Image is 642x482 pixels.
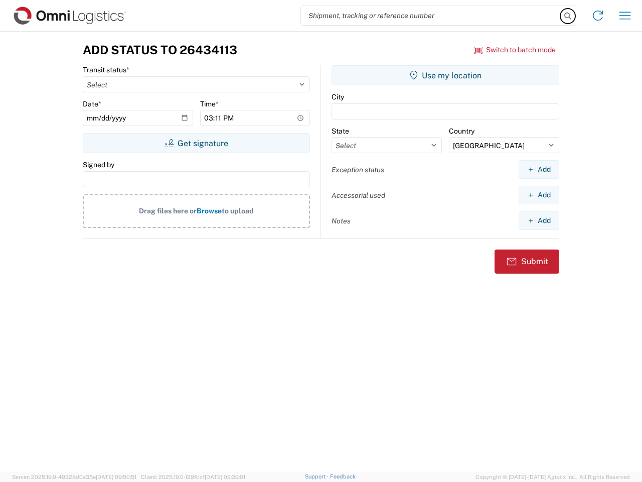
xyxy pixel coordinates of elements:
span: to upload [222,207,254,215]
label: Accessorial used [332,191,385,200]
span: Client: 2025.19.0-129fbcf [141,474,245,480]
label: State [332,127,349,136]
button: Use my location [332,65,559,85]
button: Add [519,186,559,204]
label: Country [449,127,474,136]
label: Notes [332,216,351,225]
button: Submit [495,250,559,274]
button: Add [519,211,559,230]
label: Exception status [332,165,384,174]
button: Add [519,160,559,179]
label: City [332,92,344,101]
button: Get signature [83,133,310,153]
button: Switch to batch mode [474,42,556,58]
label: Date [83,99,101,108]
span: [DATE] 09:50:51 [96,474,136,480]
a: Support [305,473,330,479]
span: Copyright © [DATE]-[DATE] Agistix Inc., All Rights Reserved [475,472,630,481]
span: Server: 2025.19.0-49328d0a35e [12,474,136,480]
label: Transit status [83,65,129,74]
label: Signed by [83,160,114,169]
h3: Add Status to 26434113 [83,43,237,57]
a: Feedback [330,473,356,479]
span: [DATE] 09:39:01 [205,474,245,480]
input: Shipment, tracking or reference number [301,6,561,25]
span: Drag files here or [139,207,197,215]
label: Time [200,99,219,108]
span: Browse [197,207,222,215]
